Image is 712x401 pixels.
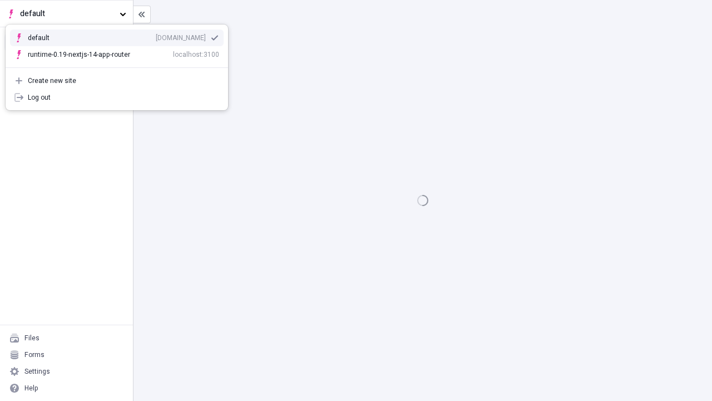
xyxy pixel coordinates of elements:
[24,384,38,393] div: Help
[24,350,44,359] div: Forms
[28,50,130,59] div: runtime-0.19-nextjs-14-app-router
[6,25,228,67] div: Suggestions
[24,334,39,343] div: Files
[20,8,115,20] span: default
[28,33,67,42] div: default
[24,367,50,376] div: Settings
[156,33,206,42] div: [DOMAIN_NAME]
[173,50,219,59] div: localhost:3100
